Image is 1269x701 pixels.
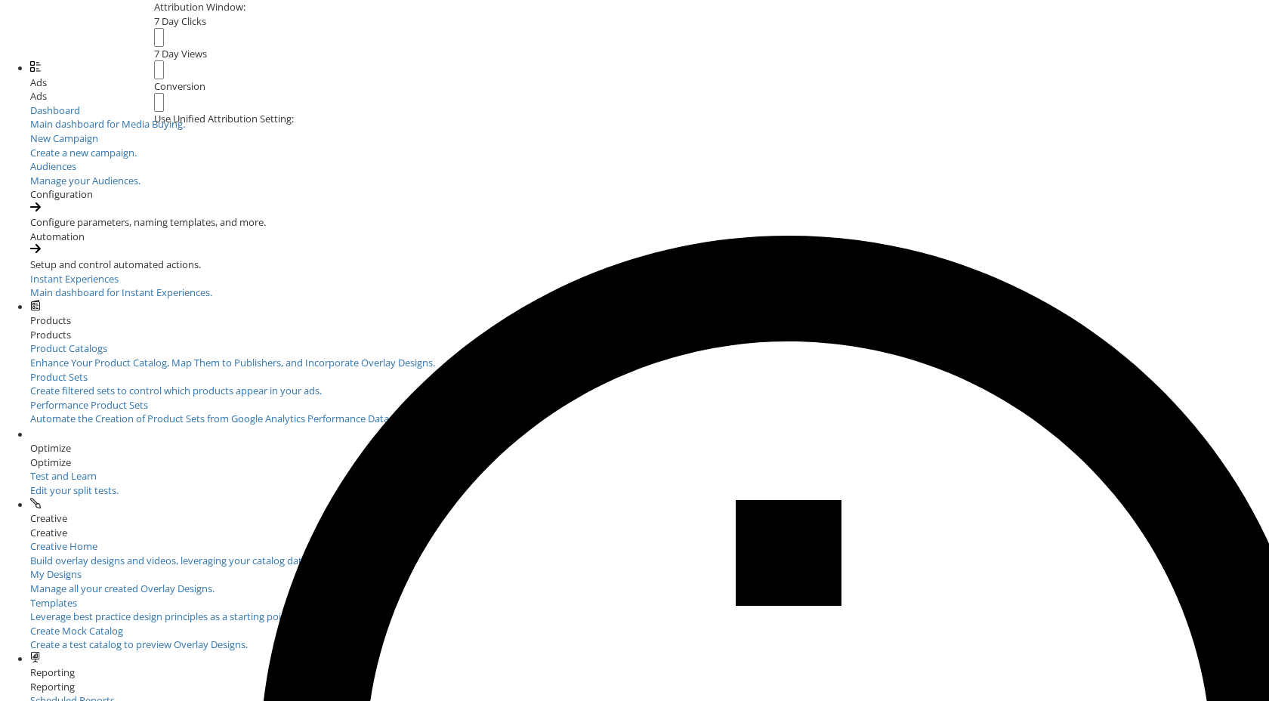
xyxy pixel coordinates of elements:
a: Product CatalogsEnhance Your Product Catalog, Map Them to Publishers, and Incorporate Overlay Des... [30,341,1269,369]
div: Automation [30,230,1269,244]
div: Product Sets [30,370,1269,384]
div: Build overlay designs and videos, leveraging your catalog data. [30,554,1269,568]
div: Dashboard [30,103,1269,118]
div: Test and Learn [30,469,219,483]
span: Optimize [30,441,71,455]
div: Automate the Creation of Product Sets from Google Analytics Performance Data. [30,412,1269,426]
span: Ads [30,76,47,89]
div: Products [30,328,1269,342]
a: AudiencesManage your Audiences. [30,159,1269,187]
div: Creative Home [30,539,1269,554]
div: Manage all your created Overlay Designs. [30,582,1269,596]
div: Templates [30,596,1269,610]
a: Test and LearnEdit your split tests. [30,469,219,497]
div: Ads [30,89,1269,103]
a: Performance Product SetsAutomate the Creation of Product Sets from Google Analytics Performance D... [30,398,1269,426]
div: Audiences [30,159,1269,174]
div: Configuration [30,187,1269,202]
div: Creative [30,526,1269,540]
span: Products [30,313,71,327]
div: Main dashboard for Instant Experiences. [30,286,1269,300]
div: Product Catalogs [30,341,1269,356]
div: Enhance Your Product Catalog, Map Them to Publishers, and Incorporate Overlay Designs. [30,356,1269,370]
a: New CampaignCreate a new campaign. [30,131,1269,159]
div: New Campaign [30,131,1269,146]
div: Create Mock Catalog [30,624,1269,638]
span: Creative [30,511,67,525]
label: Use Unified Attribution Setting: [154,112,294,126]
div: Create a new campaign. [30,146,1269,160]
span: 7 Day Views [154,47,207,60]
a: Create Mock CatalogCreate a test catalog to preview Overlay Designs. [30,624,1269,652]
div: Configure parameters, naming templates, and more. [30,215,1269,230]
a: My DesignsManage all your created Overlay Designs. [30,567,1269,595]
span: 7 Day Clicks [154,14,206,28]
a: TemplatesLeverage best practice design principles as a starting point for overlay designs. [30,596,1269,624]
div: Leverage best practice design principles as a starting point for overlay designs. [30,610,1269,624]
span: Conversion [154,79,205,93]
div: Reporting [30,680,1269,694]
div: Manage your Audiences. [30,174,1269,188]
div: Instant Experiences [30,272,1269,286]
div: Create filtered sets to control which products appear in your ads. [30,384,1269,398]
div: Main dashboard for Media Buying. [30,117,1269,131]
a: Product SetsCreate filtered sets to control which products appear in your ads. [30,370,1269,398]
div: Performance Product Sets [30,398,1269,412]
div: My Designs [30,567,1269,582]
a: Creative HomeBuild overlay designs and videos, leveraging your catalog data. [30,539,1269,567]
a: DashboardMain dashboard for Media Buying. [30,103,1269,131]
div: Optimize [30,455,1269,470]
span: Reporting [30,665,75,679]
a: Instant ExperiencesMain dashboard for Instant Experiences. [30,272,1269,300]
div: Setup and control automated actions. [30,258,1269,272]
div: Edit your split tests. [30,483,219,498]
div: Create a test catalog to preview Overlay Designs. [30,638,1269,652]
